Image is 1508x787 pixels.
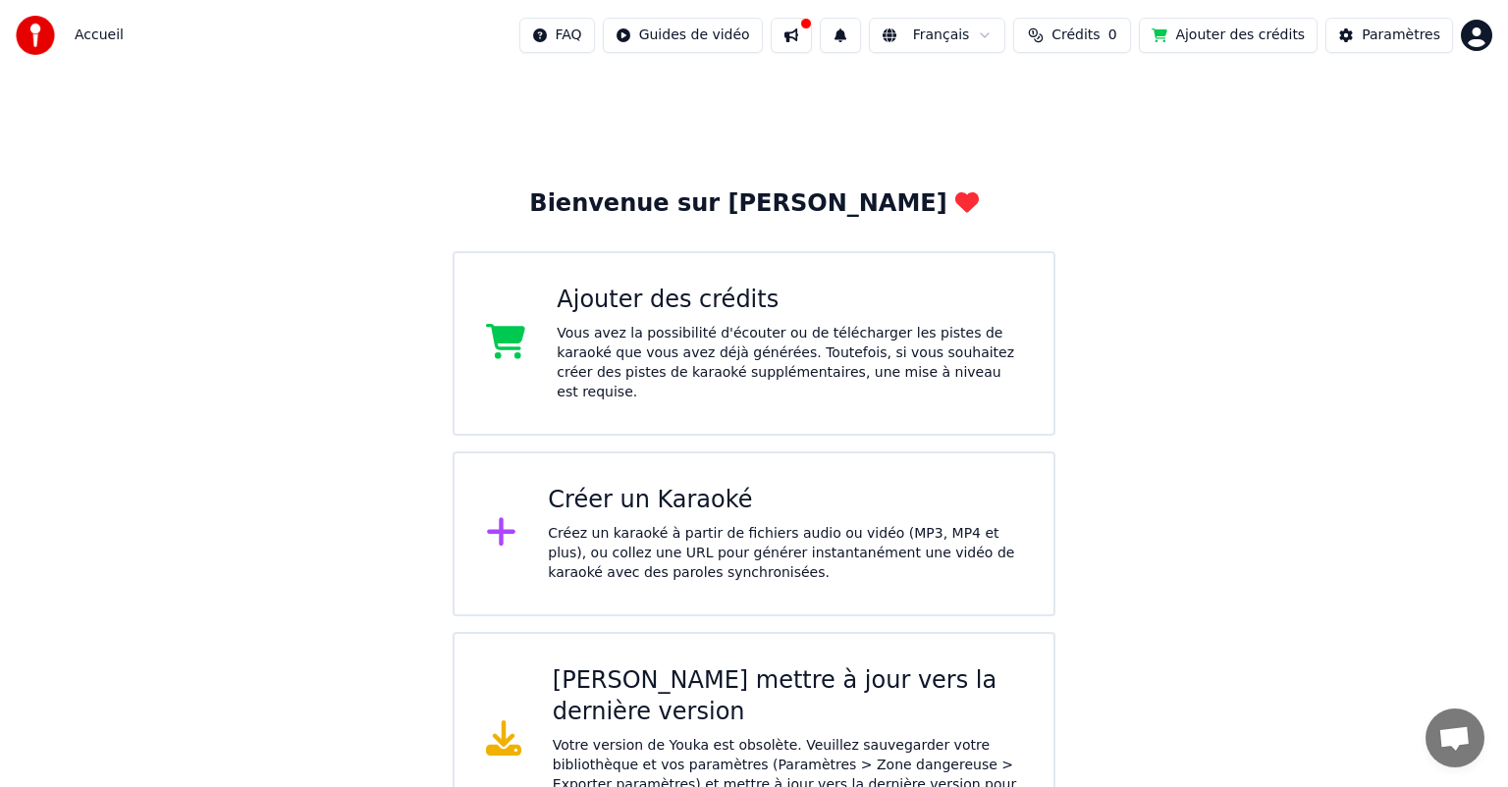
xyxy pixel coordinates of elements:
div: [PERSON_NAME] mettre à jour vers la dernière version [553,665,1022,728]
div: Paramètres [1362,26,1440,45]
button: FAQ [519,18,595,53]
button: Guides de vidéo [603,18,763,53]
span: Accueil [75,26,124,45]
div: Bienvenue sur [PERSON_NAME] [529,188,978,220]
button: Ajouter des crédits [1139,18,1318,53]
button: Paramètres [1325,18,1453,53]
div: Ajouter des crédits [557,285,1022,316]
img: youka [16,16,55,55]
div: Vous avez la possibilité d'écouter ou de télécharger les pistes de karaoké que vous avez déjà gén... [557,324,1022,402]
button: Crédits0 [1013,18,1131,53]
div: Ouvrir le chat [1426,708,1484,767]
div: Créer un Karaoké [548,485,1022,516]
div: Créez un karaoké à partir de fichiers audio ou vidéo (MP3, MP4 et plus), ou collez une URL pour g... [548,524,1022,583]
nav: breadcrumb [75,26,124,45]
span: 0 [1108,26,1117,45]
span: Crédits [1051,26,1100,45]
